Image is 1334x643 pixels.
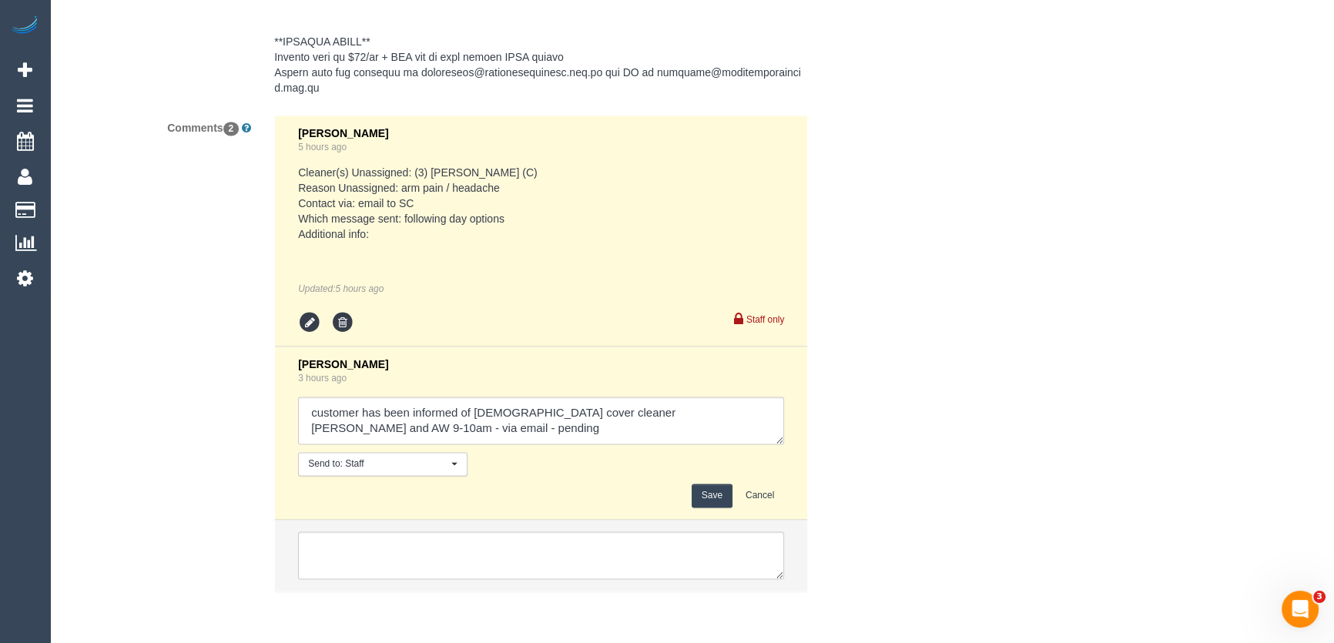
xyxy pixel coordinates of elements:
[1282,591,1319,628] iframe: Intercom live chat
[298,142,347,152] a: 5 hours ago
[298,283,384,294] em: Updated:
[298,373,347,383] a: 3 hours ago
[746,314,784,325] small: Staff only
[335,283,384,294] span: Sep 08, 2025 07:49
[223,122,240,136] span: 2
[54,115,263,136] label: Comments
[298,127,388,139] span: [PERSON_NAME]
[298,358,388,370] span: [PERSON_NAME]
[298,452,468,476] button: Send to: Staff
[298,165,784,242] pre: Cleaner(s) Unassigned: (3) [PERSON_NAME] (C) Reason Unassigned: arm pain / headache Contact via: ...
[736,484,784,507] button: Cancel
[308,457,447,471] span: Send to: Staff
[9,15,40,37] img: Automaid Logo
[692,484,732,507] button: Save
[1313,591,1326,603] span: 3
